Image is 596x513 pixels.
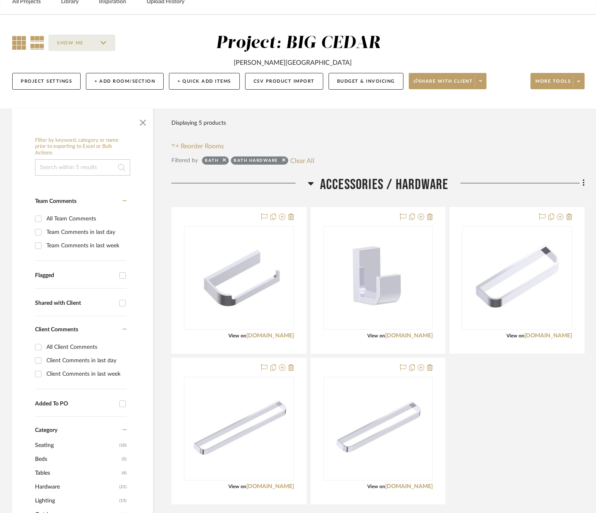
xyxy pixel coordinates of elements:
div: Shared with Client [35,300,115,307]
span: View on [228,484,246,489]
div: All Client Comments [46,341,125,354]
span: Share with client [414,78,473,90]
span: View on [228,333,246,338]
span: (4) [122,467,127,480]
span: (15) [119,494,127,507]
span: Tables [35,466,120,480]
div: [PERSON_NAME][GEOGRAPHIC_DATA] [234,58,352,68]
div: Team Comments in last week [46,239,125,252]
input: Search within 5 results [35,159,130,176]
div: Project: BIG CEDAR [216,35,381,52]
div: All Team Comments [46,212,125,225]
span: More tools [535,78,571,90]
span: Team Comments [35,198,77,204]
a: [DOMAIN_NAME] [524,333,572,339]
div: Displaying 5 products [171,115,226,131]
span: Seating [35,438,117,452]
button: Share with client [409,73,487,89]
a: [DOMAIN_NAME] [385,333,433,339]
button: + Add Room/Section [86,73,164,90]
img: BONN TOWEL BARS [185,385,293,473]
span: (5) [122,453,127,466]
button: More tools [530,73,585,89]
span: Hardware [35,480,117,494]
button: Project Settings [12,73,81,90]
span: Lighting [35,494,117,508]
button: CSV Product Import [245,73,323,90]
span: View on [367,333,385,338]
div: Client Comments in last day [46,354,125,367]
div: Added To PO [35,401,115,407]
div: Client Comments in last week [46,368,125,381]
a: [DOMAIN_NAME] [246,484,294,489]
div: Flagged [35,272,115,279]
span: Accessories / Hardware [320,176,448,194]
button: Reorder Rooms [171,141,224,151]
span: Category [35,427,57,434]
span: (21) [119,480,127,493]
h6: Filter by keyword, category or name prior to exporting to Excel or Bulk Actions [35,137,130,156]
span: View on [506,333,524,338]
span: Beds [35,452,120,466]
div: Team Comments in last day [46,226,125,239]
a: [DOMAIN_NAME] [385,484,433,489]
button: Close [135,113,151,129]
span: View on [367,484,385,489]
div: Bath Hardware [234,158,278,166]
span: Client Comments [35,327,78,332]
img: BONN TOWEL BARS [324,385,432,473]
span: (10) [119,439,127,452]
img: BONN TOILET PAPER HOLDER [185,234,293,322]
a: [DOMAIN_NAME] [246,333,294,339]
span: Reorder Rooms [181,141,224,151]
div: 0 [184,227,294,329]
div: Filtered by [171,156,198,165]
button: + Quick Add Items [169,73,240,90]
img: BONN DEEP ROBE HOOK [324,234,432,322]
img: BONN TOWEL RING [463,234,571,322]
div: Bath [205,158,219,166]
button: Budget & Invoicing [329,73,403,90]
button: Clear All [290,155,314,166]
